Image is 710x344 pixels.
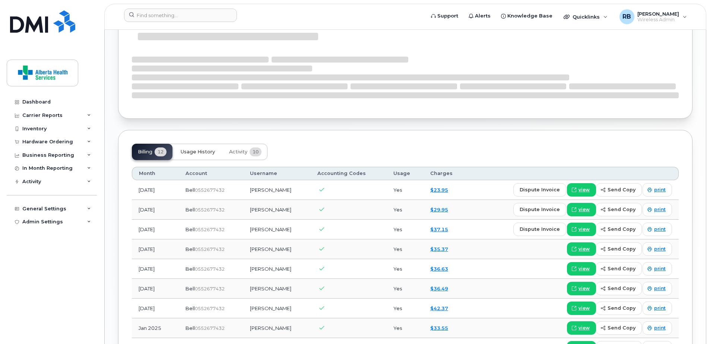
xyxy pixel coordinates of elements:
[426,9,463,23] a: Support
[643,183,672,197] a: print
[243,220,310,239] td: [PERSON_NAME]
[520,206,560,213] span: dispute invoice
[430,207,448,213] a: $29.95
[195,306,225,311] span: 0552677432
[608,245,635,252] span: send copy
[567,242,596,256] a: view
[654,246,666,252] span: print
[573,14,600,20] span: Quicklinks
[579,265,590,272] span: view
[596,262,642,275] button: send copy
[596,282,642,295] button: send copy
[643,321,672,335] a: print
[579,206,590,213] span: view
[132,180,179,200] td: [DATE]
[567,302,596,315] a: view
[387,259,424,279] td: Yes
[132,220,179,239] td: [DATE]
[430,325,448,331] a: $33.55
[186,286,195,292] span: Bell
[430,266,448,272] a: $36.63
[567,223,596,236] a: view
[430,226,448,232] a: $37.15
[132,200,179,220] td: [DATE]
[186,325,195,331] span: Bell
[387,200,424,220] td: Yes
[579,226,590,233] span: view
[567,262,596,275] a: view
[463,9,496,23] a: Alerts
[596,302,642,315] button: send copy
[132,318,179,338] td: Jan 2025
[643,223,672,236] a: print
[387,299,424,318] td: Yes
[596,223,642,236] button: send copy
[243,279,310,299] td: [PERSON_NAME]
[596,203,642,216] button: send copy
[430,305,448,311] a: $42.37
[430,246,448,252] a: $35.37
[654,325,666,331] span: print
[243,299,310,318] td: [PERSON_NAME]
[437,12,458,20] span: Support
[507,12,552,20] span: Knowledge Base
[387,279,424,299] td: Yes
[579,325,590,331] span: view
[186,246,195,252] span: Bell
[654,226,666,233] span: print
[567,282,596,295] a: view
[637,11,679,17] span: [PERSON_NAME]
[186,226,195,232] span: Bell
[513,183,566,197] button: dispute invoice
[567,203,596,216] a: view
[311,167,387,180] th: Accounting Codes
[181,149,215,155] span: Usage History
[608,265,635,272] span: send copy
[579,305,590,312] span: view
[124,9,237,22] input: Find something...
[643,203,672,216] a: print
[643,262,672,275] a: print
[637,17,679,23] span: Wireless Admin
[614,9,692,24] div: Ryan Ballesteros
[243,180,310,200] td: [PERSON_NAME]
[243,259,310,279] td: [PERSON_NAME]
[654,285,666,292] span: print
[643,242,672,256] a: print
[567,321,596,335] a: view
[243,318,310,338] td: [PERSON_NAME]
[387,239,424,259] td: Yes
[654,305,666,312] span: print
[132,259,179,279] td: [DATE]
[579,246,590,252] span: view
[243,167,310,180] th: Username
[132,279,179,299] td: [DATE]
[558,9,613,24] div: Quicklinks
[579,187,590,193] span: view
[243,239,310,259] td: [PERSON_NAME]
[608,206,635,213] span: send copy
[567,183,596,197] a: view
[186,305,195,311] span: Bell
[195,187,225,193] span: 0552677432
[654,206,666,213] span: print
[243,200,310,220] td: [PERSON_NAME]
[195,286,225,292] span: 0552677432
[387,318,424,338] td: Yes
[250,147,262,156] span: 10
[496,9,558,23] a: Knowledge Base
[229,149,247,155] span: Activity
[608,186,635,193] span: send copy
[387,167,424,180] th: Usage
[475,12,491,20] span: Alerts
[195,266,225,272] span: 0552677432
[643,282,672,295] a: print
[195,207,225,213] span: 0552677432
[195,325,225,331] span: 0552677432
[513,223,566,236] button: dispute invoice
[430,286,448,292] a: $36.49
[132,167,179,180] th: Month
[520,186,560,193] span: dispute invoice
[579,285,590,292] span: view
[643,302,672,315] a: print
